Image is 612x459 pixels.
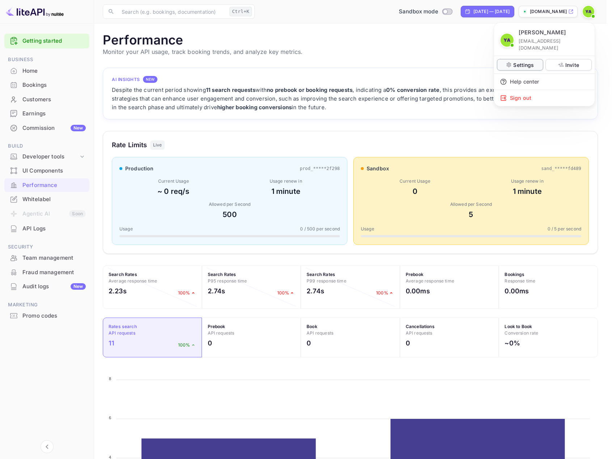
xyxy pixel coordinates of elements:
[519,38,589,51] p: [EMAIL_ADDRESS][DOMAIN_NAME]
[513,61,534,69] p: Settings
[494,74,595,90] div: Help center
[519,29,566,37] p: [PERSON_NAME]
[565,61,579,69] p: Invite
[501,34,514,47] img: Yariv Adin
[494,90,595,106] div: Sign out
